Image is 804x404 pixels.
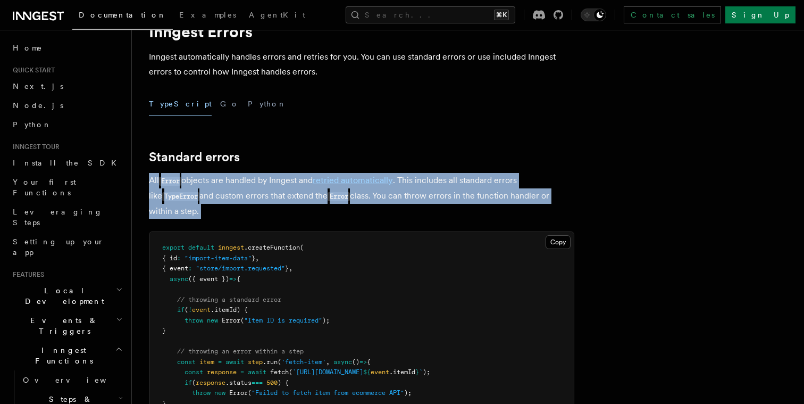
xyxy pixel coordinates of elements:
span: "import-item-data" [185,254,252,262]
span: 'fetch-item' [281,358,326,366]
span: ( [300,244,304,251]
span: Leveraging Steps [13,208,103,227]
span: => [229,275,237,283]
span: `[URL][DOMAIN_NAME] [292,368,363,376]
span: new [214,389,225,397]
code: Error [328,192,350,201]
span: Error [222,317,240,324]
span: { [237,275,240,283]
button: Inngest Functions [9,341,125,370]
a: Home [9,38,125,57]
button: TypeScript [149,92,212,116]
span: const [177,358,196,366]
span: Your first Functions [13,178,76,197]
span: throw [192,389,211,397]
span: // throwing a standard error [177,296,281,303]
span: .run [263,358,278,366]
button: Events & Triggers [9,311,125,341]
span: , [255,254,259,262]
span: Inngest tour [9,143,60,151]
a: Install the SDK [9,153,125,172]
span: } [162,327,166,334]
button: Local Development [9,281,125,311]
span: .itemId [389,368,415,376]
span: Next.js [13,82,63,90]
a: Your first Functions [9,172,125,202]
span: ); [423,368,430,376]
code: TypeError [162,192,199,201]
span: await [225,358,244,366]
span: : [177,254,181,262]
code: Error [159,177,181,186]
span: ! [188,306,192,314]
button: Go [220,92,239,116]
a: Python [9,115,125,134]
span: .createFunction [244,244,300,251]
span: await [248,368,266,376]
span: if [185,379,192,386]
span: ` [419,368,423,376]
span: = [218,358,222,366]
span: inngest [218,244,244,251]
span: fetch [270,368,289,376]
span: AgentKit [249,11,305,19]
span: if [177,306,185,314]
span: => [359,358,367,366]
span: Local Development [9,285,116,307]
span: { event [162,265,188,272]
span: () [352,358,359,366]
span: ); [404,389,412,397]
span: export [162,244,185,251]
span: } [252,254,255,262]
button: Copy [546,235,571,249]
span: // throwing an error within a step [177,348,304,355]
span: 500 [266,379,278,386]
span: { [367,358,371,366]
span: Quick start [9,66,55,75]
span: Inngest Functions [9,345,115,366]
button: Toggle dark mode [581,9,606,21]
p: Inngest automatically handles errors and retries for you. You can use standard errors or use incl... [149,50,574,79]
span: ( [278,358,281,366]
span: step [248,358,263,366]
span: ( [248,389,252,397]
span: ( [185,306,188,314]
span: response [196,379,225,386]
span: ${ [363,368,371,376]
span: ( [240,317,244,324]
span: async [333,358,352,366]
span: async [170,275,188,283]
span: Home [13,43,43,53]
span: Node.js [13,101,63,110]
a: AgentKit [242,3,312,29]
span: Documentation [79,11,166,19]
span: Python [13,120,52,129]
span: event [371,368,389,376]
span: throw [185,317,203,324]
span: = [240,368,244,376]
span: default [188,244,214,251]
span: , [289,265,292,272]
span: "Failed to fetch item from ecommerce API" [252,389,404,397]
h1: Inngest Errors [149,22,574,41]
span: .status [225,379,252,386]
a: Documentation [72,3,173,30]
span: Error [229,389,248,397]
span: .itemId) { [211,306,248,314]
a: Standard errors [149,150,240,164]
span: Setting up your app [13,237,104,257]
button: Python [248,92,287,116]
span: } [285,265,289,272]
a: retried automatically [313,175,393,185]
span: item [199,358,214,366]
a: Contact sales [624,6,721,23]
a: Next.js [9,77,125,96]
span: ); [322,317,330,324]
a: Overview [19,370,125,390]
span: "Item ID is required" [244,317,322,324]
span: const [185,368,203,376]
span: Install the SDK [13,159,123,167]
span: Features [9,270,44,279]
span: event [192,306,211,314]
button: Search...⌘K [346,6,515,23]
